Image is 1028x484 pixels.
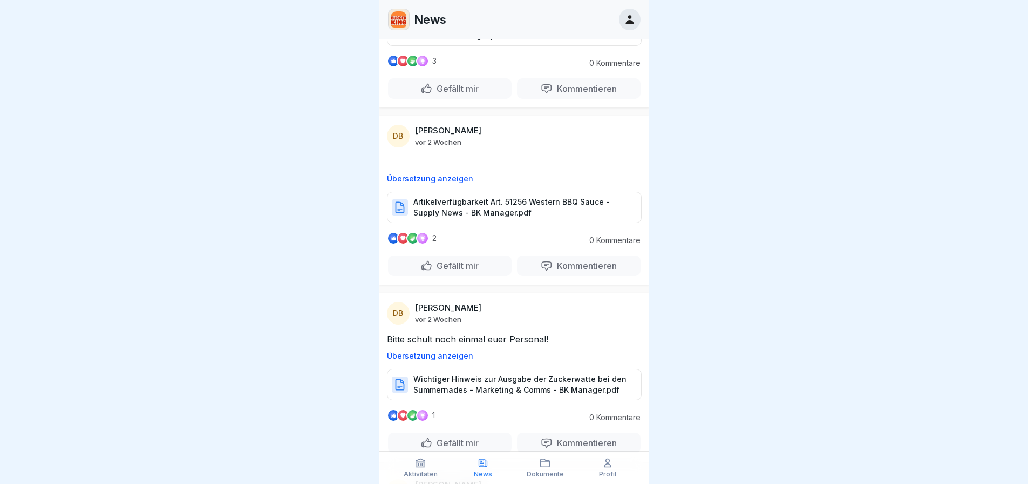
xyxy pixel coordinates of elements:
[387,207,642,218] a: Artikelverfügbarkeit Art. 51256 Western BBQ Sauce - Supply News - BK Manager.pdf
[414,12,446,26] p: News
[553,83,617,94] p: Kommentieren
[432,234,437,243] p: 2
[387,352,642,360] p: Übersetzung anzeigen
[389,9,409,30] img: w2f18lwxr3adf3talrpwf6id.png
[413,374,630,395] p: Wichtiger Hinweis zur Ausgabe der Zuckerwatte bei den Summernades - Marketing & Comms - BK Manage...
[387,333,642,345] p: Bitte schult noch einmal euer Personal!
[387,174,642,183] p: Übersetzung anzeigen
[415,138,461,146] p: vor 2 Wochen
[404,470,438,478] p: Aktivitäten
[527,470,564,478] p: Dokumente
[415,303,481,313] p: [PERSON_NAME]
[474,470,492,478] p: News
[581,236,641,245] p: 0 Kommentare
[553,438,617,448] p: Kommentieren
[432,83,479,94] p: Gefällt mir
[387,302,410,325] div: DB
[581,59,641,68] p: 0 Kommentare
[387,125,410,147] div: DB
[415,126,481,136] p: [PERSON_NAME]
[432,260,479,271] p: Gefällt mir
[432,57,437,65] p: 3
[553,260,617,271] p: Kommentieren
[413,197,630,218] p: Artikelverfügbarkeit Art. 51256 Western BBQ Sauce - Supply News - BK Manager.pdf
[432,438,479,448] p: Gefällt mir
[415,315,461,324] p: vor 2 Wochen
[387,30,642,41] a: Artikelverfügbarkeit Art. 59962 Orange Bun 5_ - Supply News - BK Manager.pdf
[581,413,641,422] p: 0 Kommentare
[387,384,642,395] a: Wichtiger Hinweis zur Ausgabe der Zuckerwatte bei den Summernades - Marketing & Comms - BK Manage...
[599,470,616,478] p: Profil
[432,411,435,420] p: 1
